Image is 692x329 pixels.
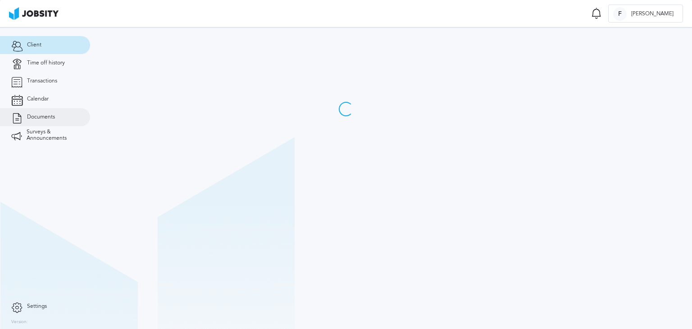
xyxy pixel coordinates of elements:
[27,114,55,120] span: Documents
[9,7,59,20] img: ab4bad089aa723f57921c736e9817d99.png
[27,129,79,142] span: Surveys & Announcements
[27,78,57,84] span: Transactions
[627,11,678,17] span: [PERSON_NAME]
[27,60,65,66] span: Time off history
[27,96,49,102] span: Calendar
[27,303,47,310] span: Settings
[608,5,683,23] button: F[PERSON_NAME]
[27,42,41,48] span: Client
[613,7,627,21] div: F
[11,320,28,325] label: Version:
